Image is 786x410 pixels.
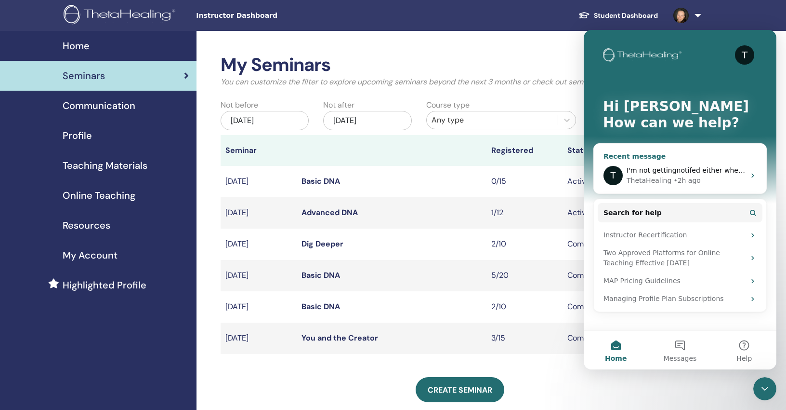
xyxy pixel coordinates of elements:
[21,325,43,332] span: Home
[563,135,677,166] th: Status
[63,188,135,203] span: Online Teaching
[63,158,147,173] span: Teaching Materials
[486,260,563,291] td: 5/20
[63,98,135,113] span: Communication
[20,218,161,238] div: Two Approved Platforms for Online Teaching Effective [DATE]
[301,176,340,186] a: Basic DNA
[563,323,677,354] td: Completed
[221,260,297,291] td: [DATE]
[43,137,304,144] span: I'm not gettingnotifed either when you leave a reply here in this chat. . . . . : (
[432,114,553,126] div: Any type
[63,218,110,232] span: Resources
[14,196,179,214] div: Instructor Recertification
[301,333,378,343] a: You and the Creator
[486,229,563,260] td: 2/10
[14,214,179,242] div: Two Approved Platforms for Online Teaching Effective [DATE]
[63,39,90,53] span: Home
[323,111,411,130] div: [DATE]
[301,207,358,218] a: Advanced DNA
[571,7,666,25] a: Student Dashboard
[301,301,340,312] a: Basic DNA
[221,99,258,111] label: Not before
[63,128,92,143] span: Profile
[63,248,118,262] span: My Account
[486,323,563,354] td: 3/15
[20,178,78,188] span: Search for help
[563,260,677,291] td: Completed
[221,291,297,323] td: [DATE]
[14,173,179,192] button: Search for help
[486,291,563,323] td: 2/10
[416,377,504,402] a: Create seminar
[196,11,341,21] span: Instructor Dashboard
[301,270,340,280] a: Basic DNA
[753,377,776,400] iframe: Intercom live chat
[20,200,161,210] div: Instructor Recertification
[584,30,776,369] iframe: Intercom live chat
[221,166,297,197] td: [DATE]
[221,76,699,88] p: You can customize the filter to explore upcoming seminars beyond the next 3 months or check out s...
[428,385,492,395] span: Create seminar
[14,242,179,260] div: MAP Pricing Guidelines
[20,264,161,274] div: Managing Profile Plan Subscriptions
[221,229,297,260] td: [DATE]
[301,239,343,249] a: Dig Deeper
[486,197,563,229] td: 1/12
[563,229,677,260] td: Completed
[673,8,689,23] img: default.jpg
[90,146,117,156] div: • 2h ago
[563,291,677,323] td: Completed
[80,325,113,332] span: Messages
[221,111,309,130] div: [DATE]
[63,278,146,292] span: Highlighted Profile
[63,68,105,83] span: Seminars
[563,166,677,197] td: Active Published
[426,99,470,111] label: Course type
[20,246,161,256] div: MAP Pricing Guidelines
[153,325,168,332] span: Help
[14,260,179,278] div: Managing Profile Plan Subscriptions
[578,11,590,19] img: graduation-cap-white.svg
[486,166,563,197] td: 0/15
[221,135,297,166] th: Seminar
[221,54,699,76] h2: My Seminars
[64,5,179,27] img: logo.png
[129,301,193,340] button: Help
[43,146,88,156] div: ThetaHealing
[221,197,297,229] td: [DATE]
[486,135,563,166] th: Registered
[563,197,677,229] td: Active Published
[323,99,354,111] label: Not after
[221,323,297,354] td: [DATE]
[64,301,128,340] button: Messages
